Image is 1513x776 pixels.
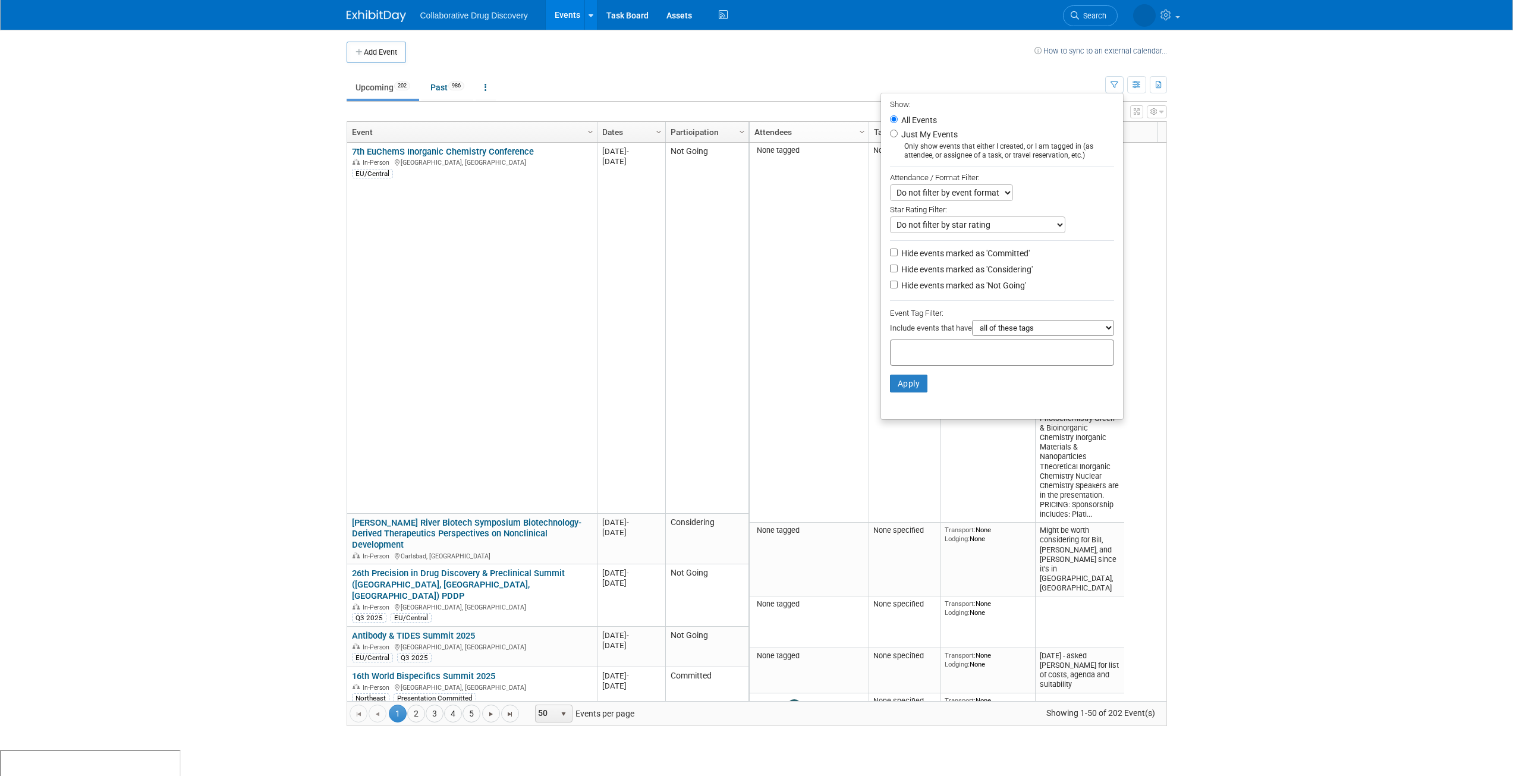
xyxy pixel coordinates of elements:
[602,630,660,640] div: [DATE]
[945,660,970,668] span: Lodging:
[559,709,568,719] span: select
[352,653,393,662] div: EU/Central
[627,147,629,156] span: -
[787,699,801,714] img: Ryan Censullo
[602,146,660,156] div: [DATE]
[945,608,970,617] span: Lodging:
[665,667,748,708] td: Committed
[352,551,592,561] div: Carlsbad, [GEOGRAPHIC_DATA]
[352,568,565,601] a: 26th Precision in Drug Discovery & Preclinical Summit ([GEOGRAPHIC_DATA], [GEOGRAPHIC_DATA], [GEO...
[373,709,382,719] span: Go to the previous page
[536,705,556,722] span: 50
[352,517,581,551] a: [PERSON_NAME] River Biotech Symposium Biotechnology-Derived Therapeutics Perspectives on Nonclini...
[352,602,592,612] div: [GEOGRAPHIC_DATA], [GEOGRAPHIC_DATA]
[353,159,360,165] img: In-Person Event
[352,157,592,167] div: [GEOGRAPHIC_DATA], [GEOGRAPHIC_DATA]
[353,684,360,690] img: In-Person Event
[363,684,393,692] span: In-Person
[352,169,393,178] div: EU/Central
[363,159,393,166] span: In-Person
[584,122,597,140] a: Column Settings
[486,709,496,719] span: Go to the next page
[352,122,589,142] a: Event
[945,599,976,608] span: Transport:
[1035,523,1124,596] td: Might be worth considering for Bill, [PERSON_NAME], and [PERSON_NAME] since it's in [GEOGRAPHIC_D...
[352,682,592,692] div: [GEOGRAPHIC_DATA], [GEOGRAPHIC_DATA]
[602,681,660,691] div: [DATE]
[444,705,462,722] a: 4
[602,517,660,527] div: [DATE]
[353,643,360,649] img: In-Person Event
[586,127,595,137] span: Column Settings
[420,11,528,20] span: Collaborative Drug Discovery
[1133,4,1156,27] img: Evan Moriarity
[754,146,864,155] div: None tagged
[353,552,360,558] img: In-Person Event
[760,699,775,714] img: Ralf Felsner
[426,705,443,722] a: 3
[602,527,660,538] div: [DATE]
[347,10,406,22] img: ExhibitDay
[945,526,976,534] span: Transport:
[1034,46,1167,55] a: How to sync to an external calendar...
[352,613,386,623] div: Q3 2025
[873,696,935,706] div: None specified
[754,526,864,535] div: None tagged
[394,693,476,703] div: Presentation Committed
[602,671,660,681] div: [DATE]
[665,627,748,667] td: Not Going
[407,705,425,722] a: 2
[397,653,432,662] div: Q3 2025
[665,564,748,627] td: Not Going
[873,599,935,609] div: None specified
[945,651,976,659] span: Transport:
[354,709,363,719] span: Go to the first page
[482,705,500,722] a: Go to the next page
[665,514,748,564] td: Considering
[890,171,1114,184] div: Attendance / Format Filter:
[1035,648,1124,693] td: [DATE] - asked [PERSON_NAME] for list of costs, agenda and suitability
[890,96,1114,111] div: Show:
[873,651,935,661] div: None specified
[945,535,970,543] span: Lodging:
[874,122,932,142] a: Tasks
[1035,705,1166,721] span: Showing 1-50 of 202 Event(s)
[627,631,629,640] span: -
[352,146,534,157] a: 7th EuChemS Inorganic Chemistry Conference
[352,671,495,681] a: 16th World Bispecifics Summit 2025
[899,279,1026,291] label: Hide events marked as 'Not Going'
[945,696,976,705] span: Transport:
[857,127,867,137] span: Column Settings
[391,613,432,623] div: EU/Central
[520,705,646,722] span: Events per page
[369,705,386,722] a: Go to the previous page
[945,599,1030,617] div: None None
[602,578,660,588] div: [DATE]
[654,127,663,137] span: Column Settings
[754,122,861,142] a: Attendees
[899,263,1033,275] label: Hide events marked as 'Considering'
[899,247,1030,259] label: Hide events marked as 'Committed'
[602,568,660,578] div: [DATE]
[754,599,864,609] div: None tagged
[352,693,389,703] div: Northeast
[505,709,515,719] span: Go to the last page
[945,696,1030,714] div: None None
[602,640,660,651] div: [DATE]
[735,122,748,140] a: Column Settings
[890,375,928,392] button: Apply
[899,116,937,124] label: All Events
[463,705,480,722] a: 5
[890,320,1114,340] div: Include events that have
[652,122,665,140] a: Column Settings
[448,81,464,90] span: 986
[353,604,360,610] img: In-Person Event
[627,568,629,577] span: -
[627,518,629,527] span: -
[394,81,410,90] span: 202
[671,122,741,142] a: Participation
[945,651,1030,668] div: None None
[501,705,519,722] a: Go to the last page
[363,552,393,560] span: In-Person
[347,76,419,99] a: Upcoming202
